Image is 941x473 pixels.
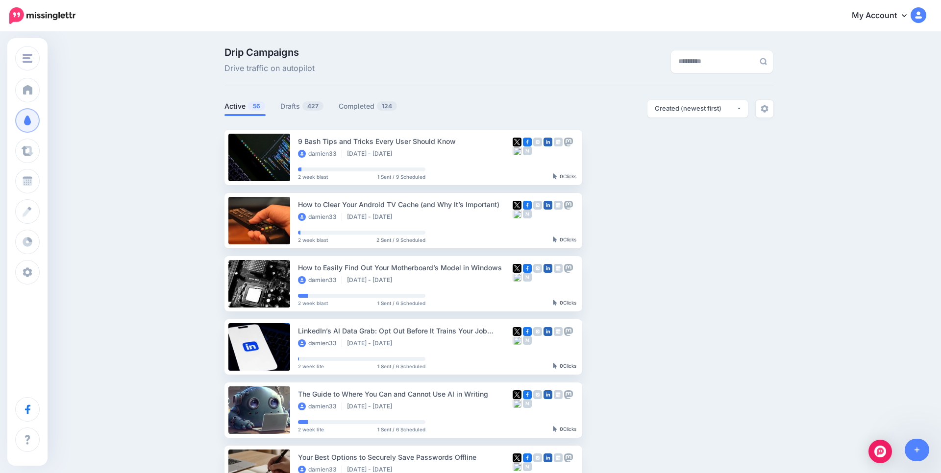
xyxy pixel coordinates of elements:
[564,201,573,210] img: mastodon-grey-square.png
[553,426,557,432] img: pointer-grey-darker.png
[533,327,542,336] img: instagram-grey-square.png
[523,146,532,155] img: medium-grey-square.png
[523,210,532,218] img: medium-grey-square.png
[298,339,342,347] li: damien33
[298,364,324,369] span: 2 week lite
[544,201,552,210] img: linkedin-square.png
[298,213,342,221] li: damien33
[544,264,552,273] img: linkedin-square.png
[533,453,542,462] img: instagram-grey-square.png
[298,199,513,210] div: How to Clear Your Android TV Cache (and Why It’s Important)
[554,453,563,462] img: google_business-grey-square.png
[523,273,532,282] img: medium-grey-square.png
[523,264,532,273] img: facebook-square.png
[347,339,397,347] li: [DATE] - [DATE]
[513,146,521,155] img: bluesky-square.png
[523,390,532,399] img: facebook-square.png
[560,173,563,179] b: 0
[347,150,397,158] li: [DATE] - [DATE]
[523,201,532,210] img: facebook-square.png
[761,105,768,113] img: settings-grey.png
[377,364,425,369] span: 1 Sent / 6 Scheduled
[544,390,552,399] img: linkedin-square.png
[544,138,552,146] img: linkedin-square.png
[298,325,513,336] div: LinkedIn’s AI Data Grab: Opt Out Before It Trains Your Job Replacement
[647,100,748,118] button: Created (newest first)
[377,101,397,111] span: 124
[302,101,323,111] span: 427
[248,101,265,111] span: 56
[513,390,521,399] img: twitter-square.png
[554,201,563,210] img: google_business-grey-square.png
[224,100,266,112] a: Active56
[523,462,532,471] img: medium-grey-square.png
[868,440,892,463] div: Open Intercom Messenger
[553,300,557,306] img: pointer-grey-darker.png
[553,173,557,179] img: pointer-grey-darker.png
[564,390,573,399] img: mastodon-grey-square.png
[553,174,576,180] div: Clicks
[553,363,557,369] img: pointer-grey-darker.png
[513,138,521,146] img: twitter-square.png
[554,264,563,273] img: google_business-grey-square.png
[298,150,342,158] li: damien33
[377,301,425,306] span: 1 Sent / 6 Scheduled
[553,236,557,242] img: pointer-grey-darker.png
[523,327,532,336] img: facebook-square.png
[23,54,32,63] img: menu.png
[533,138,542,146] img: instagram-grey-square.png
[513,453,521,462] img: twitter-square.png
[513,273,521,282] img: bluesky-square.png
[564,264,573,273] img: mastodon-grey-square.png
[560,300,563,306] b: 0
[298,451,513,463] div: Your Best Options to Securely Save Passwords Offline
[544,453,552,462] img: linkedin-square.png
[553,237,576,243] div: Clicks
[513,399,521,408] img: bluesky-square.png
[280,100,324,112] a: Drafts427
[298,427,324,432] span: 2 week lite
[298,402,342,410] li: damien33
[560,236,563,242] b: 0
[513,201,521,210] img: twitter-square.png
[513,462,521,471] img: bluesky-square.png
[298,262,513,273] div: How to Easily Find Out Your Motherboard’s Model in Windows
[513,336,521,345] img: bluesky-square.png
[760,58,767,65] img: search-grey-6.png
[553,363,576,369] div: Clicks
[376,237,425,242] span: 2 Sent / 9 Scheduled
[224,47,315,57] span: Drip Campaigns
[298,136,513,147] div: 9 Bash Tips and Tricks Every User Should Know
[377,427,425,432] span: 1 Sent / 6 Scheduled
[9,7,75,24] img: Missinglettr
[298,174,328,179] span: 2 week blast
[513,264,521,273] img: twitter-square.png
[298,388,513,400] div: The Guide to Where You Can and Cannot Use AI in Writing
[554,327,563,336] img: google_business-grey-square.png
[533,201,542,210] img: instagram-grey-square.png
[553,300,576,306] div: Clicks
[564,327,573,336] img: mastodon-grey-square.png
[224,62,315,75] span: Drive traffic on autopilot
[298,301,328,306] span: 2 week blast
[533,390,542,399] img: instagram-grey-square.png
[553,426,576,432] div: Clicks
[554,390,563,399] img: google_business-grey-square.png
[347,213,397,221] li: [DATE] - [DATE]
[533,264,542,273] img: instagram-grey-square.png
[523,399,532,408] img: medium-grey-square.png
[560,426,563,432] b: 0
[523,138,532,146] img: facebook-square.png
[523,336,532,345] img: medium-grey-square.png
[554,138,563,146] img: google_business-grey-square.png
[339,100,397,112] a: Completed124
[523,453,532,462] img: facebook-square.png
[377,174,425,179] span: 1 Sent / 9 Scheduled
[655,104,736,113] div: Created (newest first)
[564,453,573,462] img: mastodon-grey-square.png
[564,138,573,146] img: mastodon-grey-square.png
[298,276,342,284] li: damien33
[347,276,397,284] li: [DATE] - [DATE]
[347,402,397,410] li: [DATE] - [DATE]
[298,237,328,242] span: 2 week blast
